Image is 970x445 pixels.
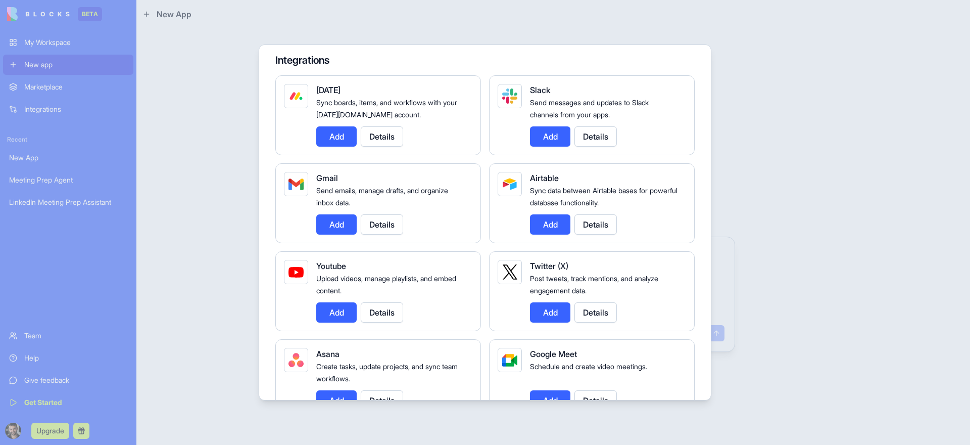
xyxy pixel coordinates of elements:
span: Youtube [316,261,346,271]
span: Asana [316,349,339,359]
span: Create tasks, update projects, and sync team workflows. [316,362,458,383]
button: Details [574,214,617,235]
button: Details [361,390,403,411]
button: Add [530,390,570,411]
button: Add [316,302,357,323]
span: Send messages and updates to Slack channels from your apps. [530,98,649,119]
button: Add [316,214,357,235]
span: Twitter (X) [530,261,568,271]
button: Details [574,302,617,323]
span: Sync boards, items, and workflows with your [DATE][DOMAIN_NAME] account. [316,98,457,119]
span: Upload videos, manage playlists, and embed content. [316,274,456,295]
span: Sync data between Airtable bases for powerful database functionality. [530,186,677,207]
button: Details [361,302,403,323]
button: Add [530,214,570,235]
span: Slack [530,85,550,95]
button: Details [361,126,403,147]
button: Add [530,302,570,323]
button: Details [574,390,617,411]
button: Details [361,214,403,235]
span: Schedule and create video meetings. [530,362,647,371]
span: Airtable [530,173,559,183]
button: Add [316,126,357,147]
span: Post tweets, track mentions, and analyze engagement data. [530,274,658,295]
button: Add [316,390,357,411]
span: [DATE] [316,85,341,95]
h4: Integrations [275,53,695,67]
span: Gmail [316,173,338,183]
span: Google Meet [530,349,577,359]
span: Send emails, manage drafts, and organize inbox data. [316,186,448,207]
button: Add [530,126,570,147]
button: Details [574,126,617,147]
